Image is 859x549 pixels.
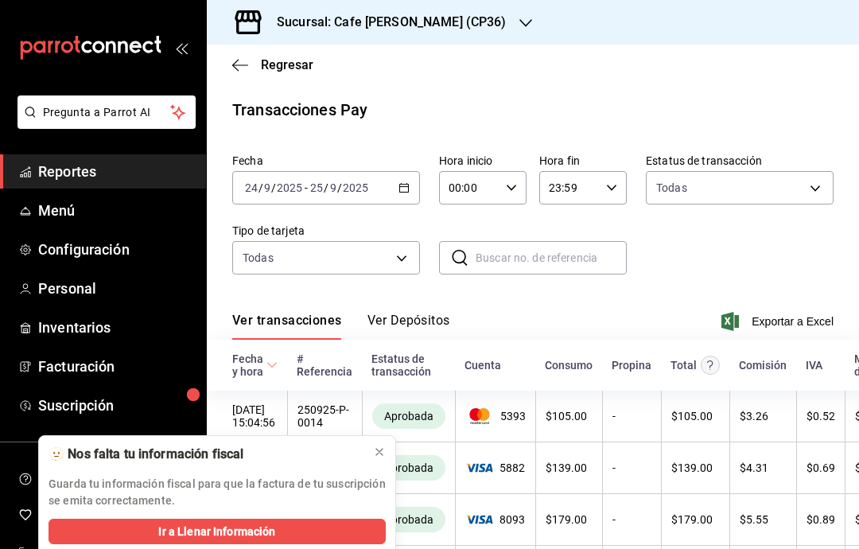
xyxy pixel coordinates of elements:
svg: Este monto equivale al total pagado por el comensal antes de aplicar Comisión e IVA. [701,356,720,375]
span: $ 0.89 [807,513,835,526]
span: $ 0.69 [807,461,835,474]
td: - [602,494,661,546]
a: Pregunta a Parrot AI [11,115,196,132]
span: Todas [656,180,687,196]
p: Guarda tu información fiscal para que la factura de tu suscripción se emita correctamente. [49,476,386,509]
span: $ 5.55 [740,513,768,526]
button: Ver transacciones [232,313,342,340]
span: $ 0.52 [807,410,835,422]
button: open_drawer_menu [175,41,188,54]
span: / [324,181,328,194]
button: Regresar [232,57,313,72]
input: -- [309,181,324,194]
span: Pregunta a Parrot AI [43,104,171,121]
span: $ 3.26 [740,410,768,422]
span: Aprobada [378,513,440,526]
td: 250925-P-0014 [287,391,362,442]
div: Transacciones cobradas de manera exitosa. [372,507,445,532]
span: $ 105.00 [546,410,587,422]
span: 5882 [465,461,526,474]
h3: Sucursal: Cafe [PERSON_NAME] (CP36) [264,13,507,32]
span: $ 139.00 [671,461,713,474]
span: Inventarios [38,317,193,338]
span: Fecha y hora [232,352,278,378]
span: Suscripción [38,395,193,416]
div: Transacciones cobradas de manera exitosa. [372,403,445,429]
span: 5393 [465,408,526,424]
span: Aprobada [378,461,440,474]
button: Ver Depósitos [367,313,450,340]
label: Estatus de transacción [646,155,834,166]
div: navigation tabs [232,313,450,340]
td: [DATE] 15:04:56 [207,391,287,442]
span: $ 105.00 [671,410,713,422]
input: Buscar no. de referencia [476,242,627,274]
span: Facturación [38,356,193,377]
input: -- [244,181,258,194]
label: Tipo de tarjeta [232,225,420,236]
span: Ir a Llenar Información [158,524,275,540]
div: Consumo [545,359,593,372]
div: Fecha y hora [232,352,263,378]
input: ---- [276,181,303,194]
input: -- [263,181,271,194]
button: Pregunta a Parrot AI [17,95,196,129]
span: Regresar [261,57,313,72]
span: Configuración [38,239,193,260]
span: $ 4.31 [740,461,768,474]
div: Transacciones cobradas de manera exitosa. [372,455,445,481]
div: # Referencia [297,352,352,378]
span: 8093 [465,513,526,526]
label: Fecha [232,155,420,166]
button: Exportar a Excel [725,312,834,331]
div: IVA [806,359,822,372]
span: $ 139.00 [546,461,587,474]
div: Transacciones Pay [232,98,367,122]
div: Estatus de transacción [371,352,445,378]
span: / [271,181,276,194]
button: Ir a Llenar Información [49,519,386,544]
div: Todas [243,250,274,266]
div: Propina [612,359,651,372]
input: ---- [342,181,369,194]
div: 🫥 Nos falta tu información fiscal [49,446,360,463]
input: -- [329,181,337,194]
span: Aprobada [378,410,440,422]
td: - [602,442,661,494]
span: - [305,181,308,194]
span: Personal [38,278,193,299]
span: / [258,181,263,194]
label: Hora inicio [439,155,527,166]
div: Cuenta [464,359,501,372]
div: Comisión [739,359,787,372]
span: $ 179.00 [671,513,713,526]
span: Reportes [38,161,193,182]
span: / [337,181,342,194]
span: Menú [38,200,193,221]
td: - [602,391,661,442]
div: Total [670,359,697,372]
span: $ 179.00 [546,513,587,526]
label: Hora fin [539,155,627,166]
